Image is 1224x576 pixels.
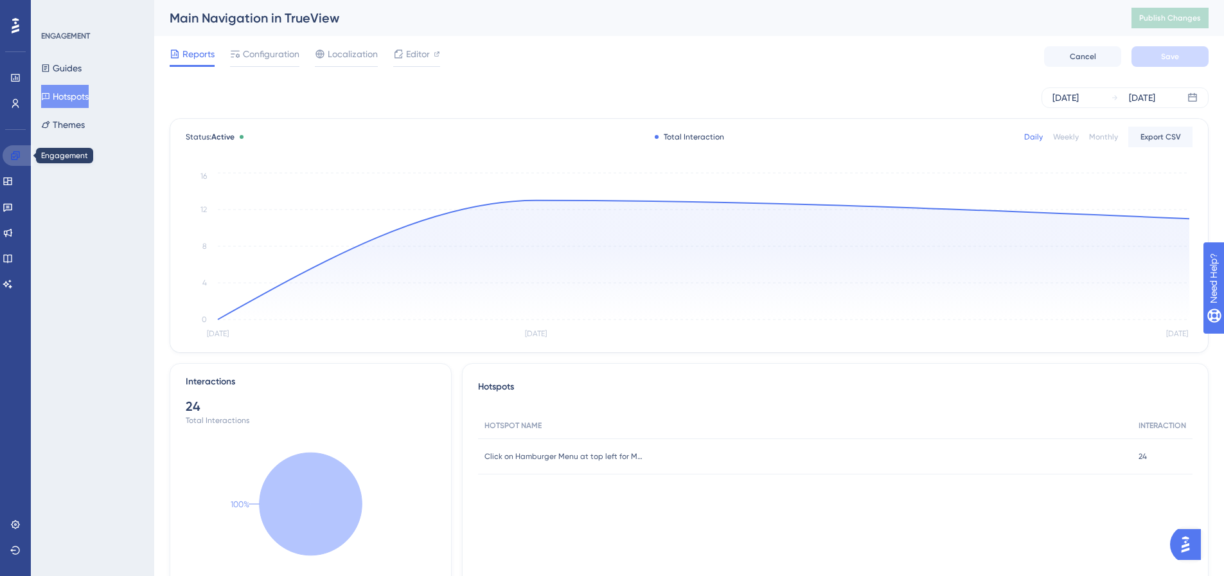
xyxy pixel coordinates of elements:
[1139,420,1186,431] span: INTERACTION
[1089,132,1118,142] div: Monthly
[406,46,430,62] span: Editor
[655,132,724,142] div: Total Interaction
[1161,51,1179,62] span: Save
[1128,127,1193,147] button: Export CSV
[186,374,235,390] div: Interactions
[1044,46,1121,67] button: Cancel
[186,132,235,142] span: Status:
[200,172,207,181] tspan: 16
[525,329,547,338] tspan: [DATE]
[41,113,85,136] button: Themes
[1131,46,1209,67] button: Save
[1052,90,1079,105] div: [DATE]
[484,451,645,462] span: Click on Hamburger Menu at top left for Main Navigation 🍔
[231,500,249,509] text: 100%
[1024,132,1043,142] div: Daily
[186,397,436,415] div: 24
[41,85,89,108] button: Hotspots
[1139,451,1147,462] span: 24
[1070,51,1096,62] span: Cancel
[243,46,299,62] span: Configuration
[202,315,207,324] tspan: 0
[211,132,235,141] span: Active
[328,46,378,62] span: Localization
[41,31,90,41] div: ENGAGEMENT
[1170,525,1209,564] iframe: UserGuiding AI Assistant Launcher
[182,46,215,62] span: Reports
[1166,329,1188,338] tspan: [DATE]
[1053,132,1079,142] div: Weekly
[207,329,229,338] tspan: [DATE]
[484,420,542,431] span: HOTSPOT NAME
[1140,132,1181,142] span: Export CSV
[1131,8,1209,28] button: Publish Changes
[200,205,207,214] tspan: 12
[170,9,1099,27] div: Main Navigation in TrueView
[30,3,80,19] span: Need Help?
[1129,90,1155,105] div: [DATE]
[1139,13,1201,23] span: Publish Changes
[478,379,514,402] span: Hotspots
[202,278,207,287] tspan: 4
[202,242,207,251] tspan: 8
[41,57,82,80] button: Guides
